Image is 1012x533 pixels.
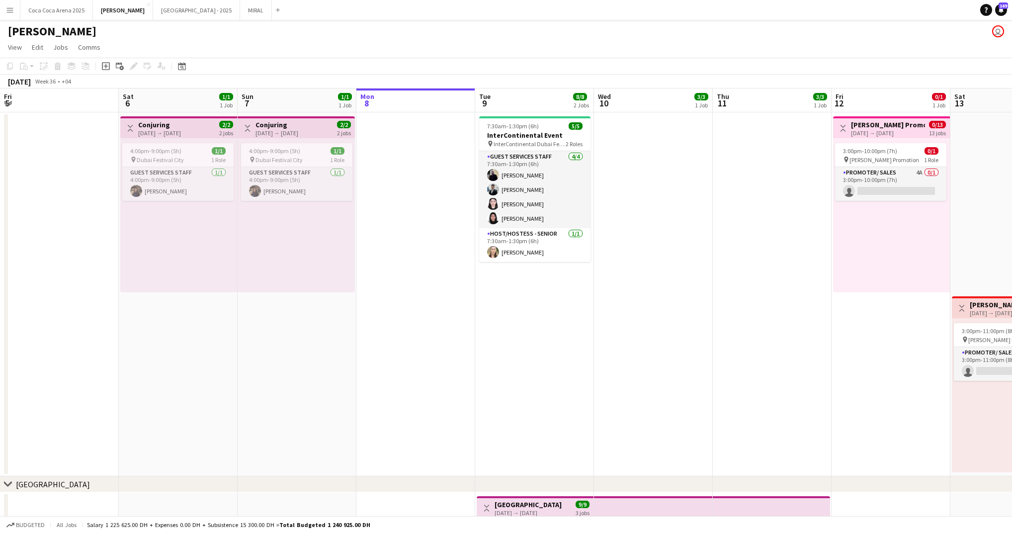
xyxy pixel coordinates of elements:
[694,93,708,100] span: 3/3
[53,43,68,52] span: Jobs
[337,121,351,128] span: 2/2
[929,128,946,137] div: 13 jobs
[717,92,729,101] span: Thu
[211,156,226,164] span: 1 Role
[695,101,708,109] div: 1 Job
[813,93,827,100] span: 3/3
[219,128,233,137] div: 2 jobs
[16,479,90,489] div: [GEOGRAPHIC_DATA]
[479,228,590,262] app-card-role: Host/Hostess - Senior1/17:30am-1:30pm (6h)[PERSON_NAME]
[130,147,181,155] span: 4:00pm-9:00pm (5h)
[121,97,134,109] span: 6
[834,97,843,109] span: 12
[20,0,93,20] button: Coca Coca Arena 2025
[479,116,590,262] app-job-card: 7:30am-1:30pm (6h)5/5InterContinental Event InterContinental Dubai Festival City by IHG2 RolesGue...
[241,143,352,201] app-job-card: 4:00pm-9:00pm (5h)1/1 Dubai Festival City1 RoleGuest Services Staff1/14:00pm-9:00pm (5h)[PERSON_N...
[338,93,352,100] span: 1/1
[55,521,79,529] span: All jobs
[849,156,919,164] span: [PERSON_NAME] Promotion
[851,120,925,129] h3: [PERSON_NAME] Promotion
[954,92,965,101] span: Sat
[814,101,827,109] div: 1 Job
[2,97,12,109] span: 5
[279,521,370,529] span: Total Budgeted 1 240 925.00 DH
[932,93,946,100] span: 0/1
[566,140,583,148] span: 2 Roles
[4,92,12,101] span: Fri
[573,93,587,100] span: 8/8
[992,25,1004,37] app-user-avatar: Kate Oliveros
[925,147,938,155] span: 0/1
[337,128,351,137] div: 2 jobs
[220,101,233,109] div: 1 Job
[338,101,351,109] div: 1 Job
[87,521,370,529] div: Salary 1 225 625.00 DH + Expenses 0.00 DH + Subsistence 15 300.00 DH =
[995,4,1007,16] a: 169
[153,0,240,20] button: [GEOGRAPHIC_DATA] - 2025
[479,92,491,101] span: Tue
[255,120,298,129] h3: Conjuring
[122,143,234,201] app-job-card: 4:00pm-9:00pm (5h)1/1 Dubai Festival City1 RoleGuest Services Staff1/14:00pm-9:00pm (5h)[PERSON_N...
[932,101,945,109] div: 1 Job
[93,0,153,20] button: [PERSON_NAME]
[999,2,1008,9] span: 169
[715,97,729,109] span: 11
[835,167,946,201] app-card-role: Promoter/ Sales4A0/13:00pm-10:00pm (7h)
[242,92,253,101] span: Sun
[331,147,344,155] span: 1/1
[137,156,184,164] span: Dubai Festival City
[479,131,590,140] h3: InterContinental Event
[843,147,897,155] span: 3:00pm-10:00pm (7h)
[249,147,300,155] span: 4:00pm-9:00pm (5h)
[576,501,590,508] span: 9/9
[479,151,590,228] app-card-role: Guest Services Staff4/47:30am-1:30pm (6h)[PERSON_NAME][PERSON_NAME][PERSON_NAME][PERSON_NAME]
[574,101,589,109] div: 2 Jobs
[78,43,100,52] span: Comms
[219,121,233,128] span: 2/2
[8,43,22,52] span: View
[138,120,181,129] h3: Conjuring
[74,41,104,54] a: Comms
[32,43,43,52] span: Edit
[569,122,583,130] span: 5/5
[219,93,233,100] span: 1/1
[494,140,566,148] span: InterContinental Dubai Festival City by IHG
[929,121,946,128] span: 0/13
[33,78,58,85] span: Week 36
[359,97,374,109] span: 8
[330,156,344,164] span: 1 Role
[123,92,134,101] span: Sat
[212,147,226,155] span: 1/1
[487,122,539,130] span: 7:30am-1:30pm (6h)
[8,24,96,39] h1: [PERSON_NAME]
[240,97,253,109] span: 7
[851,129,925,137] div: [DATE] → [DATE]
[835,143,946,201] app-job-card: 3:00pm-10:00pm (7h)0/1 [PERSON_NAME] Promotion1 RolePromoter/ Sales4A0/13:00pm-10:00pm (7h)
[836,92,843,101] span: Fri
[8,77,31,87] div: [DATE]
[576,508,590,517] div: 3 jobs
[495,509,562,517] div: [DATE] → [DATE]
[924,156,938,164] span: 1 Role
[4,41,26,54] a: View
[49,41,72,54] a: Jobs
[255,129,298,137] div: [DATE] → [DATE]
[62,78,71,85] div: +04
[598,92,611,101] span: Wed
[360,92,374,101] span: Mon
[478,97,491,109] span: 9
[5,520,46,531] button: Budgeted
[240,0,272,20] button: MIRAL
[28,41,47,54] a: Edit
[138,129,181,137] div: [DATE] → [DATE]
[596,97,611,109] span: 10
[16,522,45,529] span: Budgeted
[241,167,352,201] app-card-role: Guest Services Staff1/14:00pm-9:00pm (5h)[PERSON_NAME]
[495,500,562,509] h3: [GEOGRAPHIC_DATA]
[122,167,234,201] app-card-role: Guest Services Staff1/14:00pm-9:00pm (5h)[PERSON_NAME]
[255,156,303,164] span: Dubai Festival City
